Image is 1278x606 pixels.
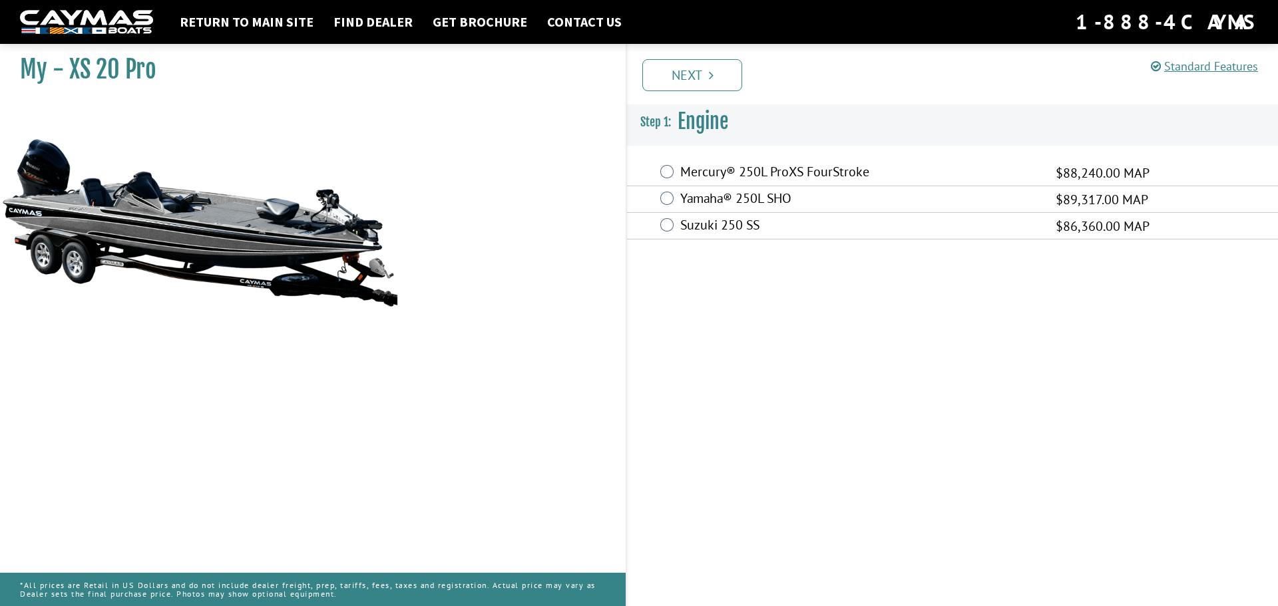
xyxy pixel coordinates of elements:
[680,190,1039,210] label: Yamaha® 250L SHO
[1056,163,1150,183] span: $88,240.00 MAP
[173,13,320,31] a: Return to main site
[20,574,606,605] p: *All prices are Retail in US Dollars and do not include dealer freight, prep, tariffs, fees, taxe...
[20,55,592,84] h1: My - XS 20 Pro
[426,13,534,31] a: Get Brochure
[20,10,153,35] img: white-logo-c9c8dbefe5ff5ceceb0f0178aa75bf4bb51f6bca0971e226c86eb53dfe498488.png
[627,97,1278,146] h3: Engine
[680,217,1039,236] label: Suzuki 250 SS
[540,13,628,31] a: Contact Us
[1076,7,1258,37] div: 1-888-4CAYMAS
[680,164,1039,183] label: Mercury® 250L ProXS FourStroke
[1056,190,1148,210] span: $89,317.00 MAP
[1151,59,1258,74] a: Standard Features
[642,59,742,91] a: Next
[1056,216,1150,236] span: $86,360.00 MAP
[327,13,419,31] a: Find Dealer
[639,57,1278,91] ul: Pagination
